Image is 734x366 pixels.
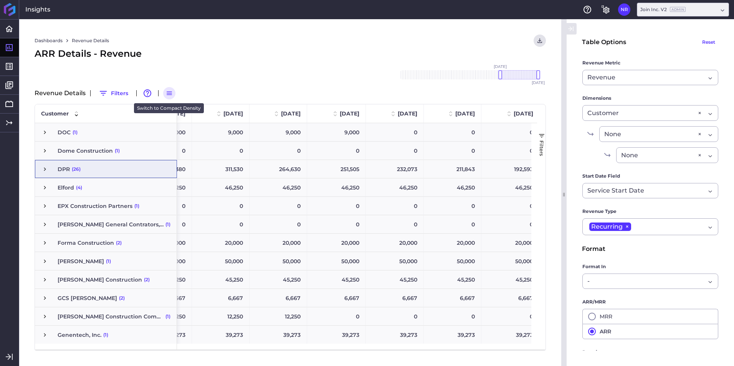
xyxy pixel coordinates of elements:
[144,271,150,289] span: (2)
[72,37,109,44] a: Revenue Details
[481,307,540,325] div: 0
[250,178,307,196] div: 46,250
[366,178,424,196] div: 46,250
[192,234,250,252] div: 20,000
[192,307,250,325] div: 12,250
[366,270,424,289] div: 45,250
[307,123,366,141] div: 9,000
[582,70,718,85] div: Dropdown select
[582,38,626,47] div: Table Options
[582,172,620,180] span: Start Date Field
[35,326,177,344] div: Press SPACE to select this row.
[366,215,424,233] div: 0
[307,326,366,344] div: 39,273
[582,183,718,198] div: Dropdown select
[192,123,250,141] div: 9,000
[424,197,481,215] div: 0
[582,105,718,121] div: Dropdown select
[582,348,603,356] span: Duration
[698,108,701,118] div: ×
[366,326,424,344] div: 39,273
[398,110,417,117] span: [DATE]
[481,142,540,160] div: 0
[58,289,117,307] span: GCS [PERSON_NAME]
[307,252,366,270] div: 50,000
[41,110,69,117] span: Customer
[307,197,366,215] div: 0
[604,130,621,139] span: None
[424,142,481,160] div: 0
[581,3,593,16] button: Help
[165,308,170,325] span: (1)
[35,87,546,99] div: Revenue Details
[481,197,540,215] div: 0
[481,234,540,252] div: 20,000
[192,197,250,215] div: 0
[250,197,307,215] div: 0
[250,123,307,141] div: 9,000
[76,179,82,196] span: (4)
[587,277,590,286] span: -
[582,263,606,270] span: Format In
[623,223,631,231] span: ×
[366,289,424,307] div: 6,667
[424,178,481,196] div: 46,250
[58,179,74,196] span: Elford
[699,35,719,50] button: Reset
[192,326,250,344] div: 39,273
[424,215,481,233] div: 0
[192,160,250,178] div: 311,530
[116,234,122,252] span: (2)
[307,234,366,252] div: 20,000
[587,186,644,195] span: Service Start Date
[539,140,545,156] span: Filters
[192,289,250,307] div: 6,667
[35,47,546,61] div: ARR Details - Revenue
[35,289,177,307] div: Press SPACE to select this row.
[366,160,424,178] div: 232,073
[582,218,718,235] div: Dropdown select
[58,234,114,252] span: Forma Construction
[115,142,120,160] span: (1)
[250,252,307,270] div: 50,000
[307,160,366,178] div: 251,505
[424,289,481,307] div: 6,667
[582,274,718,289] div: Dropdown select
[35,123,177,142] div: Press SPACE to select this row.
[582,298,606,306] span: ARR/MRR
[307,307,366,325] div: 0
[35,307,177,326] div: Press SPACE to select this row.
[58,124,71,141] span: DOC
[366,197,424,215] div: 0
[481,326,540,344] div: 39,273
[58,142,113,160] span: Dome Construction
[192,270,250,289] div: 45,250
[58,252,104,270] span: [PERSON_NAME]
[616,147,718,163] div: Dropdown select
[366,307,424,325] div: 0
[58,160,70,178] span: DPR
[192,252,250,270] div: 50,000
[424,160,481,178] div: 211,843
[165,216,170,233] span: (1)
[192,178,250,196] div: 46,250
[106,252,111,270] span: (1)
[621,151,638,160] span: None
[307,270,366,289] div: 45,250
[103,326,108,344] span: (1)
[600,3,612,16] button: General Settings
[307,215,366,233] div: 0
[366,234,424,252] div: 20,000
[582,309,718,324] button: MRR
[698,150,701,160] div: ×
[591,223,623,231] span: Recurring
[424,307,481,325] div: 0
[494,65,507,69] span: [DATE]
[640,6,686,13] div: Join Inc. V2
[35,37,63,44] a: Dashboards
[534,35,546,47] button: User Menu
[582,244,719,254] div: Format
[514,110,533,117] span: [DATE]
[582,94,611,102] span: Dimensions
[481,289,540,307] div: 6,667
